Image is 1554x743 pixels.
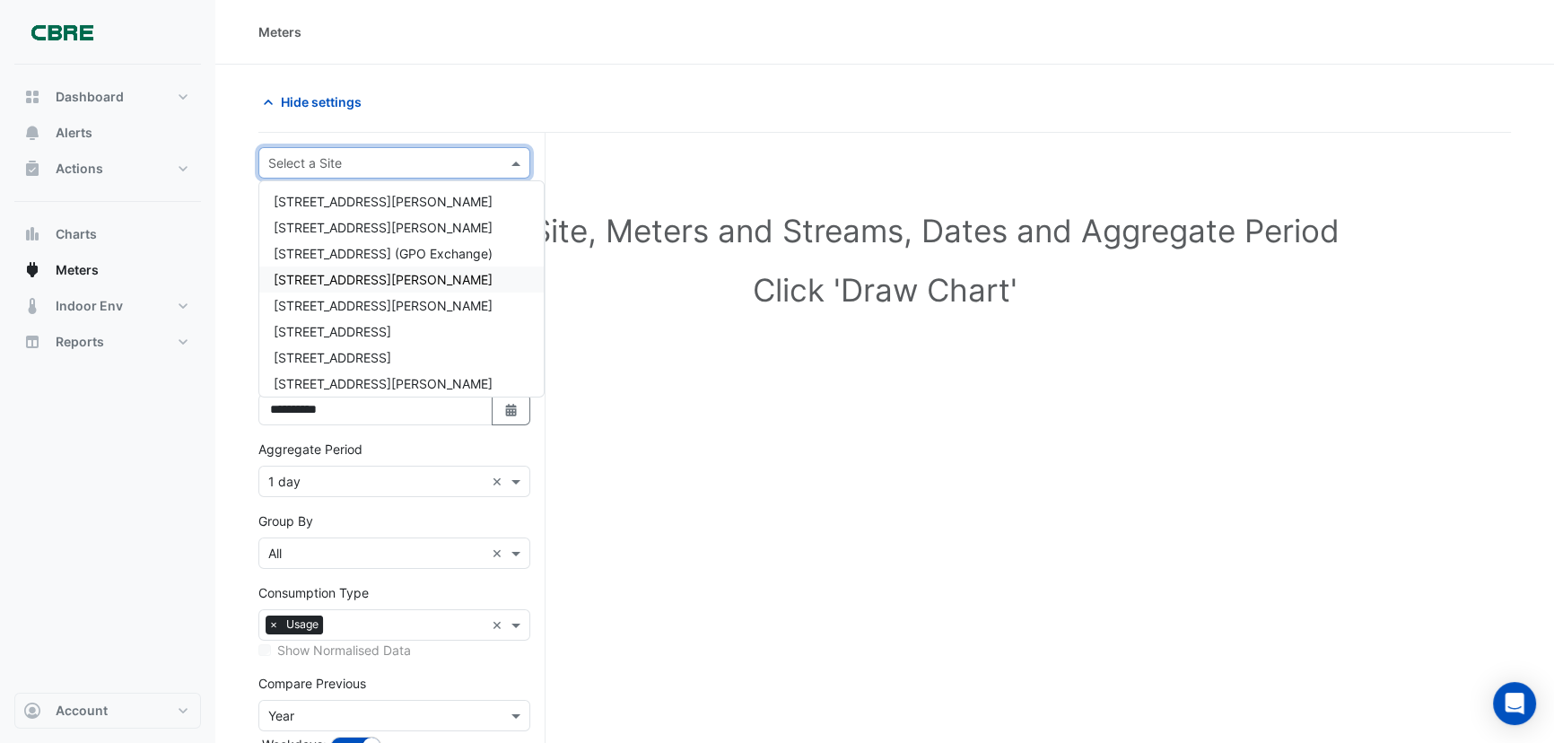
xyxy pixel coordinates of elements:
[14,79,201,115] button: Dashboard
[287,271,1482,309] h1: Click 'Draw Chart'
[56,160,103,178] span: Actions
[258,583,369,602] label: Consumption Type
[274,246,493,261] span: [STREET_ADDRESS] (GPO Exchange)
[56,333,104,351] span: Reports
[258,641,530,660] div: Select meters or streams to enable normalisation
[56,702,108,720] span: Account
[23,261,41,279] app-icon: Meters
[266,616,282,634] span: ×
[1493,682,1536,725] div: Open Intercom Messenger
[14,151,201,187] button: Actions
[258,674,366,693] label: Compare Previous
[274,376,493,391] span: [STREET_ADDRESS][PERSON_NAME]
[23,160,41,178] app-icon: Actions
[258,180,545,398] ng-dropdown-panel: Options list
[258,22,301,41] div: Meters
[492,616,507,634] span: Clear
[287,212,1482,249] h1: Select Site, Meters and Streams, Dates and Aggregate Period
[492,472,507,491] span: Clear
[258,440,362,459] label: Aggregate Period
[14,693,201,729] button: Account
[56,225,97,243] span: Charts
[492,544,507,563] span: Clear
[56,261,99,279] span: Meters
[274,220,493,235] span: [STREET_ADDRESS][PERSON_NAME]
[14,216,201,252] button: Charts
[274,324,391,339] span: [STREET_ADDRESS]
[274,350,391,365] span: [STREET_ADDRESS]
[56,297,123,315] span: Indoor Env
[282,616,323,634] span: Usage
[14,288,201,324] button: Indoor Env
[258,511,313,530] label: Group By
[23,297,41,315] app-icon: Indoor Env
[23,333,41,351] app-icon: Reports
[23,225,41,243] app-icon: Charts
[274,194,493,209] span: [STREET_ADDRESS][PERSON_NAME]
[56,124,92,142] span: Alerts
[56,88,124,106] span: Dashboard
[274,298,493,313] span: [STREET_ADDRESS][PERSON_NAME]
[22,14,102,50] img: Company Logo
[503,402,519,417] fa-icon: Select Date
[14,252,201,288] button: Meters
[277,641,411,660] label: Show Normalised Data
[23,124,41,142] app-icon: Alerts
[14,115,201,151] button: Alerts
[281,92,362,111] span: Hide settings
[23,88,41,106] app-icon: Dashboard
[274,272,493,287] span: [STREET_ADDRESS][PERSON_NAME]
[14,324,201,360] button: Reports
[258,86,373,118] button: Hide settings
